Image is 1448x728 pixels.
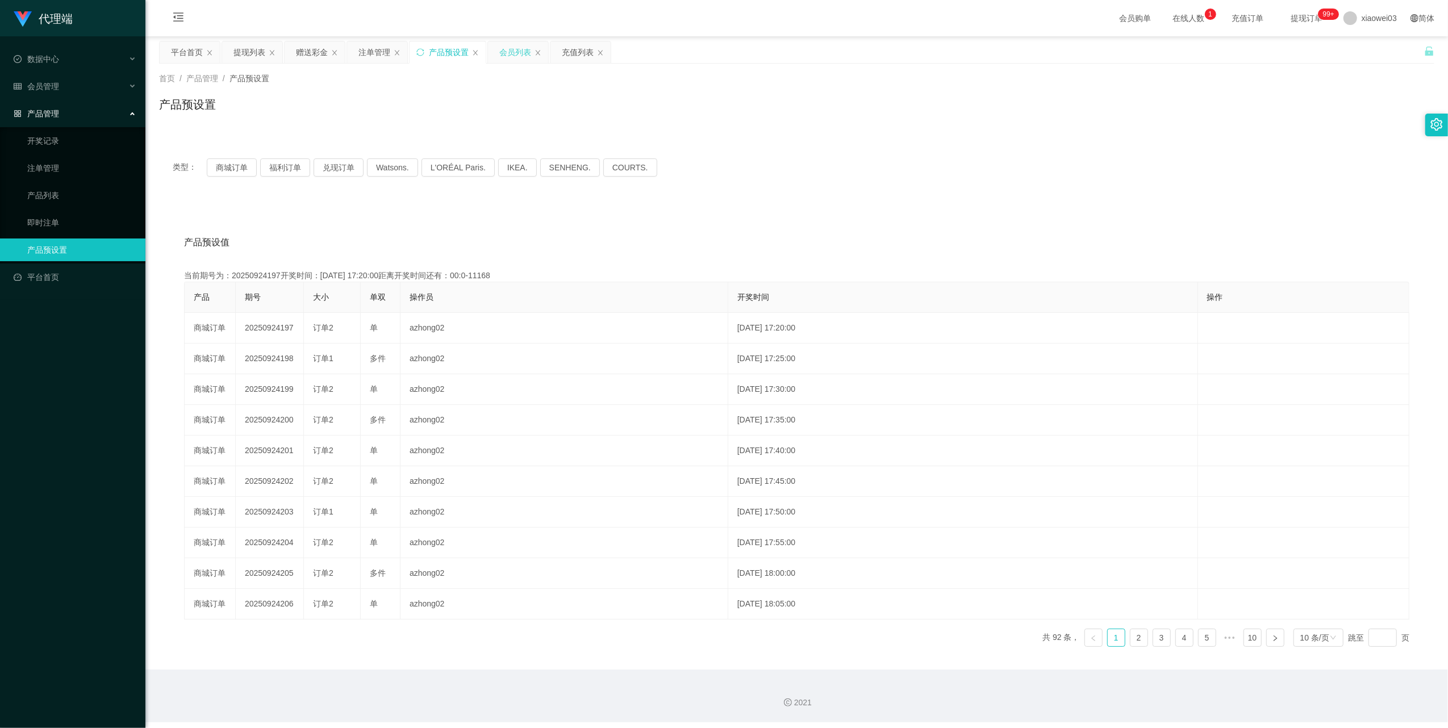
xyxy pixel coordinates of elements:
td: azhong02 [400,497,728,528]
td: [DATE] 17:45:00 [728,466,1198,497]
i: 图标: global [1411,14,1418,22]
i: 图标: sync [416,48,424,56]
sup: 1205 [1318,9,1339,20]
td: 20250924202 [236,466,304,497]
i: 图标: close [206,49,213,56]
i: 图标: close [394,49,400,56]
i: 图标: left [1090,635,1097,642]
a: 注单管理 [27,157,136,179]
a: 图标: dashboard平台首页 [14,266,136,288]
button: 兑现订单 [314,158,364,177]
a: 产品预设置 [27,239,136,261]
td: 20250924199 [236,374,304,405]
td: 商城订单 [185,436,236,466]
a: 5 [1199,629,1216,646]
div: 提现列表 [233,41,265,63]
td: 20250924205 [236,558,304,589]
span: 产品预设置 [229,74,269,83]
span: / [180,74,182,83]
h1: 产品预设置 [159,96,216,113]
span: 单 [370,507,378,516]
i: 图标: close [269,49,276,56]
td: 商城订单 [185,558,236,589]
td: azhong02 [400,374,728,405]
td: 商城订单 [185,405,236,436]
span: 在线人数 [1167,14,1211,22]
td: azhong02 [400,344,728,374]
a: 1 [1108,629,1125,646]
td: [DATE] 17:25:00 [728,344,1198,374]
span: 操作员 [410,292,433,302]
td: 20250924198 [236,344,304,374]
div: 会员列表 [499,41,531,63]
div: 注单管理 [358,41,390,63]
span: 单 [370,446,378,455]
a: 开奖记录 [27,129,136,152]
span: 首页 [159,74,175,83]
li: 2 [1130,629,1148,647]
td: 商城订单 [185,344,236,374]
span: 产品管理 [14,109,59,118]
td: [DATE] 17:50:00 [728,497,1198,528]
div: 产品预设置 [429,41,469,63]
td: 20250924206 [236,589,304,620]
span: 大小 [313,292,329,302]
span: 订单2 [313,599,333,608]
div: 充值列表 [562,41,594,63]
a: 2 [1130,629,1147,646]
p: 1 [1208,9,1212,20]
td: 20250924200 [236,405,304,436]
i: 图标: close [472,49,479,56]
td: azhong02 [400,558,728,589]
span: 类型： [173,158,207,177]
span: 充值订单 [1226,14,1270,22]
span: 数据中心 [14,55,59,64]
span: 订单1 [313,354,333,363]
i: 图标: setting [1430,118,1443,131]
li: 1 [1107,629,1125,647]
i: 图标: menu-fold [159,1,198,37]
a: 即时注单 [27,211,136,234]
div: 跳至 页 [1348,629,1409,647]
span: 单 [370,538,378,547]
td: 20250924201 [236,436,304,466]
i: 图标: copyright [784,698,792,706]
span: 单 [370,323,378,332]
td: 商城订单 [185,589,236,620]
span: 单 [370,476,378,486]
td: azhong02 [400,466,728,497]
span: 订单2 [313,476,333,486]
td: azhong02 [400,589,728,620]
button: 福利订单 [260,158,310,177]
td: 商城订单 [185,528,236,558]
td: [DATE] 17:55:00 [728,528,1198,558]
span: 多件 [370,415,386,424]
a: 产品列表 [27,184,136,207]
li: 5 [1198,629,1216,647]
span: 产品预设值 [184,236,229,249]
li: 上一页 [1084,629,1103,647]
td: 20250924204 [236,528,304,558]
li: 向后 5 页 [1221,629,1239,647]
td: 商城订单 [185,497,236,528]
td: [DATE] 17:35:00 [728,405,1198,436]
span: 期号 [245,292,261,302]
td: azhong02 [400,528,728,558]
td: [DATE] 18:05:00 [728,589,1198,620]
span: 产品 [194,292,210,302]
div: 平台首页 [171,41,203,63]
i: 图标: close [535,49,541,56]
span: 订单2 [313,415,333,424]
i: 图标: table [14,82,22,90]
span: 订单2 [313,323,333,332]
div: 2021 [155,697,1439,709]
td: azhong02 [400,313,728,344]
button: COURTS. [603,158,657,177]
span: 订单1 [313,507,333,516]
span: ••• [1221,629,1239,647]
div: 10 条/页 [1300,629,1329,646]
td: [DATE] 18:00:00 [728,558,1198,589]
button: L'ORÉAL Paris. [422,158,495,177]
span: / [223,74,225,83]
span: 会员管理 [14,82,59,91]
